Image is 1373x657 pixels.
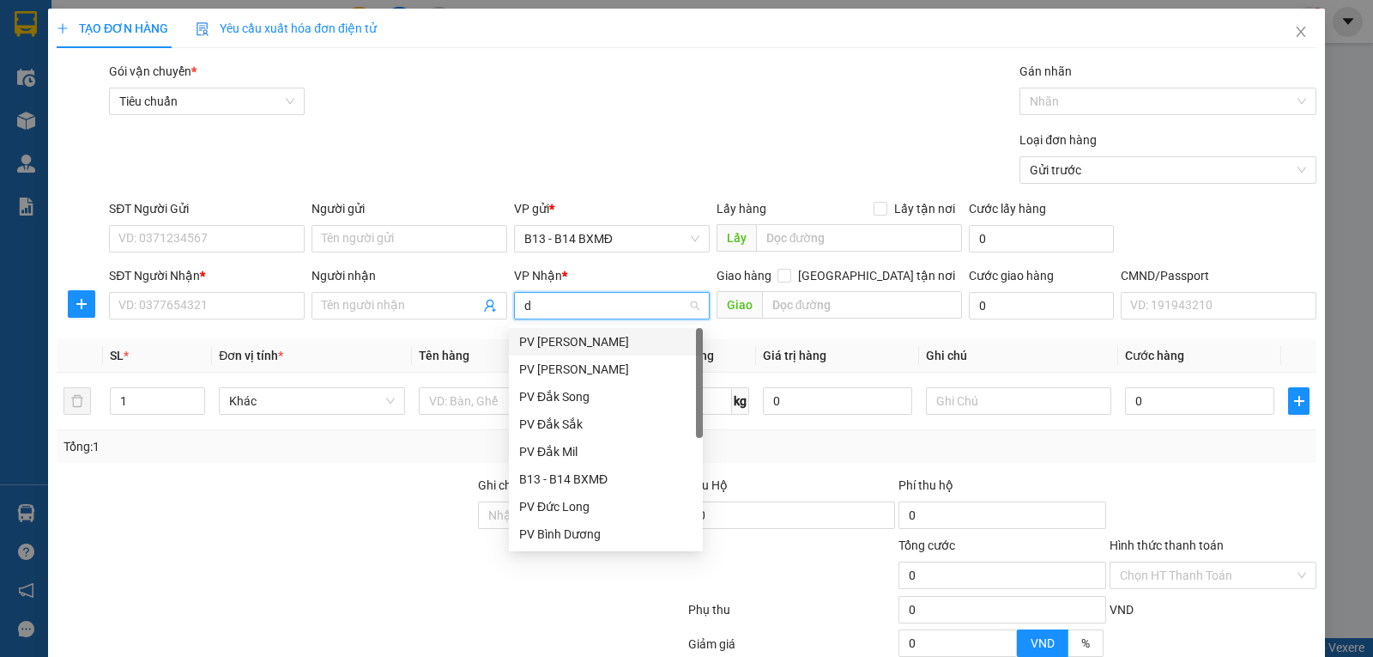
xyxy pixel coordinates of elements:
div: PV Đắk Mil [519,442,693,461]
span: Tên hàng [419,349,469,362]
span: VND [1031,636,1055,650]
input: Dọc đường [756,224,963,252]
div: PV Đắk Song [519,387,693,406]
input: VD: Bàn, Ghế [419,387,604,415]
div: PV [PERSON_NAME] [519,360,693,379]
div: PV Đắk Mil [509,438,703,465]
div: VP gửi [514,199,710,218]
span: Đơn vị tính [219,349,283,362]
input: Cước giao hàng [969,292,1114,319]
span: VP Nhận [514,269,562,283]
span: Giao hàng [717,269,771,283]
div: Người gửi [311,199,507,218]
span: Lấy [717,224,756,252]
label: Cước lấy hàng [969,202,1046,216]
span: % [1081,636,1090,650]
span: Giá trị hàng [763,349,826,362]
div: PV Đắk Song [509,383,703,411]
div: Tổng: 1 [64,437,531,456]
button: plus [1288,387,1309,415]
button: delete [64,387,91,415]
div: B13 - B14 BXMĐ [519,470,693,489]
input: Dọc đường [762,291,963,319]
div: Người nhận [311,266,507,285]
span: Lấy hàng [717,202,766,216]
label: Cước giao hàng [969,269,1054,283]
span: kg [732,387,749,415]
div: PV Bình Dương [519,525,693,544]
div: PV Đức Long [519,497,693,516]
button: plus [68,290,95,318]
div: PV Đức Xuyên [509,328,703,356]
img: icon [196,22,209,36]
span: VND [1110,603,1134,617]
label: Loại đơn hàng [1019,133,1097,147]
span: TẠO ĐƠN HÀNG [57,21,168,35]
div: PV [PERSON_NAME] [519,332,693,351]
span: Tổng cước [898,538,955,552]
label: Hình thức thanh toán [1110,538,1224,552]
div: PV Nam Đong [509,356,703,383]
span: Yêu cầu xuất hóa đơn điện tử [196,21,377,35]
span: SL [110,349,124,362]
label: Ghi chú đơn hàng [478,478,572,492]
label: Gán nhãn [1019,64,1072,78]
span: Gói vận chuyển [109,64,197,78]
div: Phụ thu [686,600,897,630]
div: SĐT Người Gửi [109,199,305,218]
span: Tiêu chuẩn [119,88,294,114]
div: PV Đắk Sắk [509,411,703,438]
input: Cước lấy hàng [969,225,1114,252]
div: PV Đức Long [509,493,703,520]
input: Ghi Chú [926,387,1111,415]
span: close [1294,25,1308,39]
div: SĐT Người Nhận [109,266,305,285]
th: Ghi chú [919,339,1118,373]
span: plus [69,297,94,311]
span: user-add [483,299,497,313]
div: PV Bình Dương [509,520,703,548]
div: CMND/Passport [1121,266,1316,285]
span: plus [1289,394,1309,408]
div: PV Đắk Sắk [519,415,693,434]
span: Lấy tận nơi [887,199,962,218]
span: Gửi trước [1030,157,1306,183]
span: Cước hàng [1125,349,1184,362]
div: Phí thu hộ [898,476,1105,502]
div: B13 - B14 BXMĐ [509,465,703,493]
input: 0 [763,387,912,415]
span: plus [57,22,69,34]
input: Ghi chú đơn hàng [478,502,685,529]
span: Giao [717,291,762,319]
span: Thu Hộ [688,478,728,492]
span: [GEOGRAPHIC_DATA] tận nơi [791,266,962,285]
span: B13 - B14 BXMĐ [524,226,699,252]
button: Close [1277,9,1325,57]
span: Khác [229,388,394,414]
